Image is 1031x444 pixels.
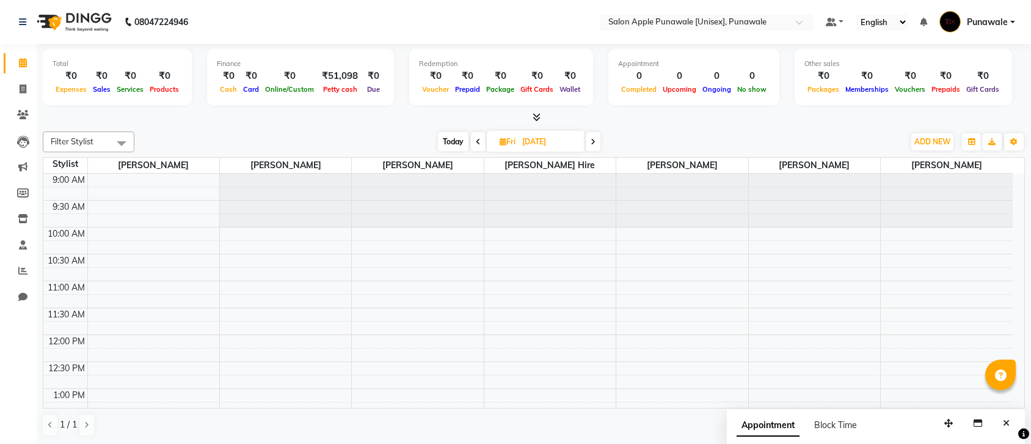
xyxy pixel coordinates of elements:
span: Packages [804,85,842,94]
div: 12:00 PM [46,335,87,348]
div: ₹0 [363,69,384,83]
b: 08047224946 [134,5,188,39]
span: Wallet [556,85,583,94]
div: Redemption [419,59,583,69]
div: Total [53,59,182,69]
div: Stylist [43,158,87,171]
span: [PERSON_NAME] [352,158,483,173]
div: ₹0 [53,69,90,83]
span: Punawale [967,16,1008,29]
span: Due [364,85,383,94]
div: ₹0 [517,69,556,83]
span: No show [734,85,770,94]
div: 0 [660,69,699,83]
div: ₹0 [90,69,114,83]
div: ₹0 [483,69,517,83]
div: Other sales [804,59,1002,69]
div: ₹0 [147,69,182,83]
span: Prepaid [452,85,483,94]
div: 10:00 AM [45,228,87,240]
div: 0 [734,69,770,83]
div: ₹0 [556,69,583,83]
div: 10:30 AM [45,254,87,267]
div: 1:00 PM [51,389,87,402]
div: 11:00 AM [45,281,87,294]
div: 0 [699,69,734,83]
span: Filter Stylist [51,136,93,146]
iframe: chat widget [980,395,1019,432]
span: Completed [618,85,660,94]
span: [PERSON_NAME] [749,158,880,173]
span: Ongoing [699,85,734,94]
div: ₹0 [419,69,452,83]
div: Appointment [618,59,770,69]
span: Today [438,132,468,151]
button: ADD NEW [911,133,953,150]
span: Block Time [814,420,857,431]
span: Sales [90,85,114,94]
div: ₹51,098 [317,69,363,83]
span: Prepaids [928,85,963,94]
div: Finance [217,59,384,69]
div: ₹0 [262,69,317,83]
img: logo [31,5,115,39]
div: ₹0 [114,69,147,83]
span: [PERSON_NAME] [616,158,748,173]
span: Appointment [737,415,800,437]
span: Expenses [53,85,90,94]
span: Upcoming [660,85,699,94]
span: Online/Custom [262,85,317,94]
span: Vouchers [892,85,928,94]
span: [PERSON_NAME] [881,158,1013,173]
span: Petty cash [320,85,360,94]
span: Gift Cards [517,85,556,94]
div: ₹0 [452,69,483,83]
div: ₹0 [963,69,1002,83]
span: Gift Cards [963,85,1002,94]
span: Products [147,85,182,94]
span: [PERSON_NAME] [220,158,351,173]
div: ₹0 [804,69,842,83]
span: [PERSON_NAME] [88,158,219,173]
span: Card [240,85,262,94]
div: 9:00 AM [50,174,87,187]
span: ADD NEW [914,137,950,146]
div: 0 [618,69,660,83]
span: Memberships [842,85,892,94]
span: Fri [497,137,519,146]
span: [PERSON_NAME] Hire [484,158,616,173]
div: 12:30 PM [46,362,87,375]
span: Cash [217,85,240,94]
span: Package [483,85,517,94]
span: Services [114,85,147,94]
input: 2025-09-05 [519,133,580,151]
span: 1 / 1 [60,418,77,431]
img: Punawale [939,11,961,32]
div: ₹0 [842,69,892,83]
div: 11:30 AM [45,308,87,321]
div: ₹0 [240,69,262,83]
div: ₹0 [928,69,963,83]
div: 9:30 AM [50,201,87,213]
span: Voucher [419,85,452,94]
div: ₹0 [217,69,240,83]
div: ₹0 [892,69,928,83]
